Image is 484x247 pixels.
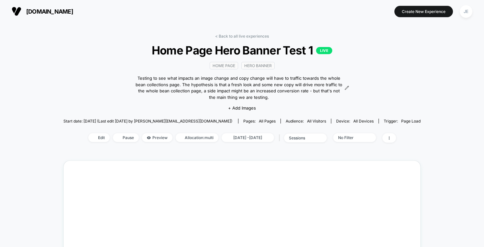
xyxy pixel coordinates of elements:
[63,119,232,123] span: Start date: [DATE] (Last edit [DATE] by [PERSON_NAME][EMAIL_ADDRESS][DOMAIN_NAME])
[135,75,343,100] span: Testing to see what impacts an image change and copy change will have to traffic towards the whol...
[228,105,256,111] span: + Add Images
[286,119,326,123] div: Audience:
[210,62,238,69] span: home page
[259,119,276,123] span: all pages
[458,5,474,18] button: JE
[215,34,269,39] a: < Back to all live experiences
[113,133,139,142] span: Pause
[142,133,172,142] span: Preview
[394,6,453,17] button: Create New Experience
[12,6,21,16] img: Visually logo
[316,47,332,54] p: LIVE
[88,133,110,142] span: Edit
[331,119,379,123] span: Device:
[26,8,73,15] span: [DOMAIN_NAME]
[384,119,421,123] div: Trigger:
[222,133,274,142] span: [DATE] - [DATE]
[353,119,374,123] span: all devices
[277,133,284,143] span: |
[338,135,364,140] div: No Filter
[460,5,472,18] div: JE
[176,133,218,142] span: Allocation: multi
[10,6,75,17] button: [DOMAIN_NAME]
[289,135,315,140] div: sessions
[81,43,402,57] span: Home Page Hero Banner Test 1
[243,119,276,123] div: Pages:
[401,119,421,123] span: Page Load
[307,119,326,123] span: All Visitors
[241,62,275,69] span: hero banner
